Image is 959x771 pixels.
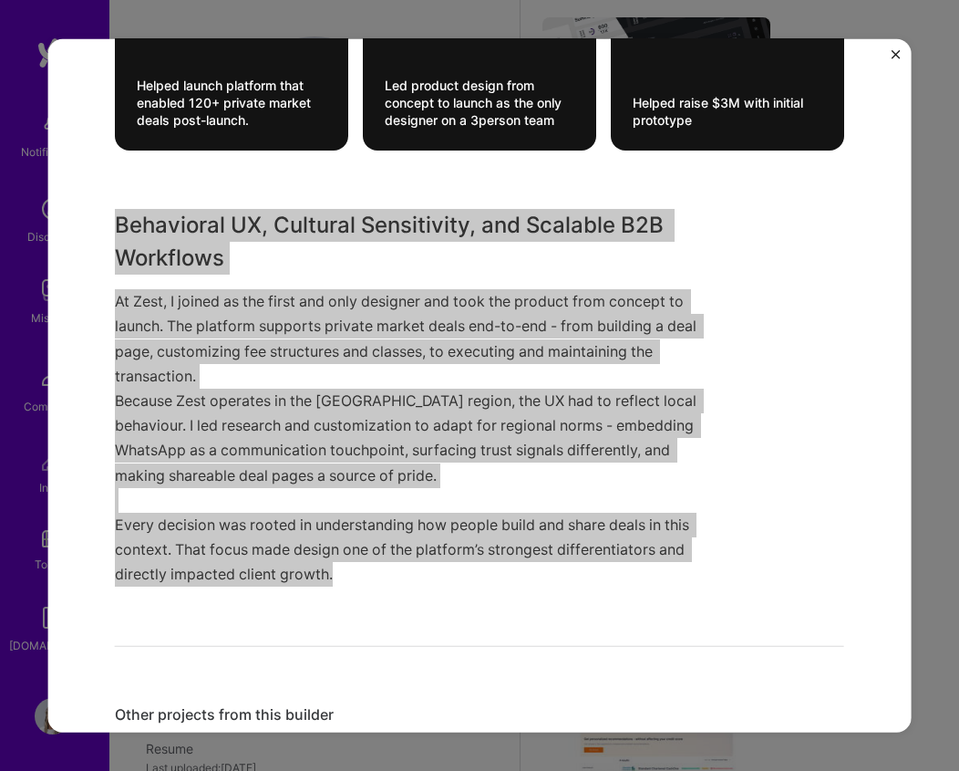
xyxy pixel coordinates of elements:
[891,49,900,68] button: Close
[115,389,707,588] p: Because Zest operates in the [GEOGRAPHIC_DATA] region, the UX had to reflect local behaviour. I l...
[633,94,822,129] div: Helped raise $3M with initial prototype
[137,77,326,129] div: Helped launch platform that enabled 120+ private market deals post-launch.
[385,77,574,129] div: Led product design from concept to launch as the only designer on a 3person team
[115,289,707,389] p: At Zest, I joined as the first and only designer and took the product from concept to launch. The...
[115,704,844,724] div: Other projects from this builder
[115,209,707,275] h3: Behavioral UX, Cultural Sensitivity, and Scalable B2B Workflows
